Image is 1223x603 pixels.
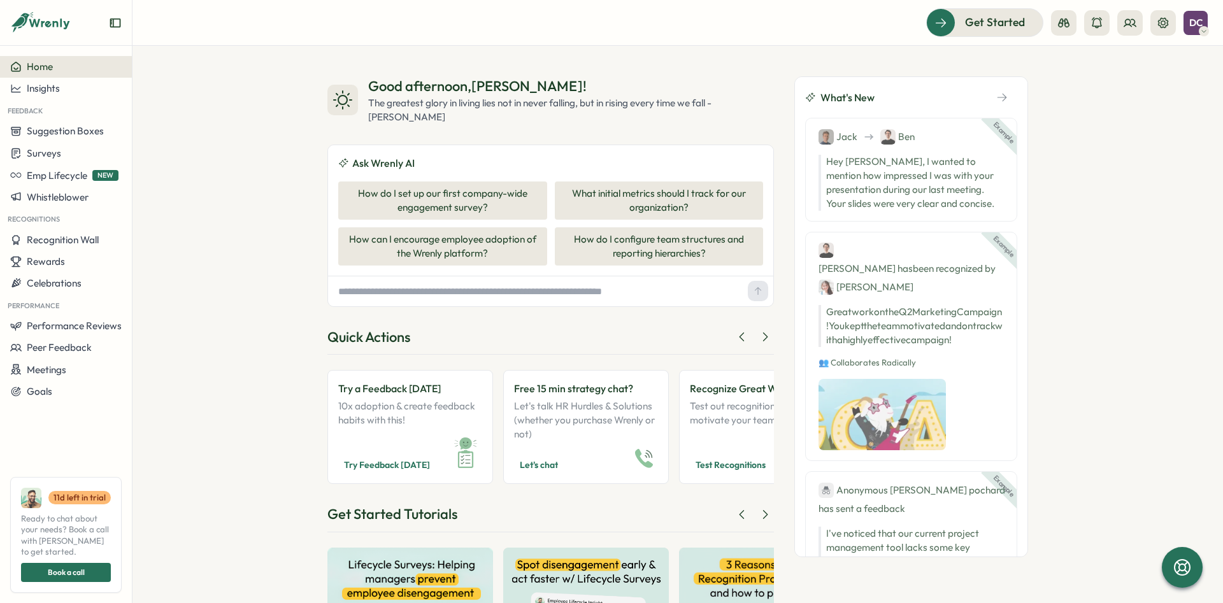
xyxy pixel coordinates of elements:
[27,364,66,376] span: Meetings
[880,129,915,145] div: Ben
[27,255,65,267] span: Rewards
[27,169,87,181] span: Emp Lifecycle
[514,399,658,441] p: Let's talk HR Hurdles & Solutions (whether you purchase Wrenly or not)
[819,155,1004,211] p: Hey [PERSON_NAME], I wanted to mention how impressed I was with your presentation during our last...
[819,305,1004,347] p: Great work on the Q2 Marketing Campaign! You kept the team motivated and on track with a highly e...
[690,381,834,397] p: Recognize Great Work!
[338,399,482,441] p: 10x adoption & create feedback habits with this!
[819,279,913,295] div: [PERSON_NAME]
[555,227,764,266] button: How do I configure team structures and reporting hierarchies?
[819,280,834,295] img: Jane
[690,399,834,441] p: Test out recognitions that motivate your team.
[338,457,436,473] button: Try Feedback [DATE]
[1189,17,1203,28] span: DC
[27,277,82,289] span: Celebrations
[27,191,89,203] span: Whistleblower
[690,457,771,473] button: Test Recognitions
[368,96,774,124] div: The greatest glory in living lies not in never falling, but in rising every time we fall - [PERSO...
[819,482,1005,498] div: Anonymous [PERSON_NAME] pochard
[27,320,122,332] span: Performance Reviews
[27,385,52,397] span: Goals
[819,243,834,258] img: Ben
[820,90,875,106] span: What's New
[819,129,834,145] img: Jack
[514,457,564,473] button: Let's chat
[1184,11,1208,35] button: DC
[352,155,415,171] span: Ask Wrenly AI
[819,379,946,450] img: Recognition Image
[338,227,547,266] button: How can I encourage employee adoption of the Wrenly platform?
[48,564,85,581] span: Book a call
[27,82,60,94] span: Insights
[48,491,111,505] a: 11d left in trial
[92,170,118,181] span: NEW
[555,181,764,220] button: What initial metrics should I track for our organization?
[338,181,547,220] button: How do I set up our first company-wide engagement survey?
[109,17,122,29] button: Expand sidebar
[926,8,1043,36] button: Get Started
[27,234,99,246] span: Recognition Wall
[819,129,857,145] div: Jack
[344,457,430,472] span: Try Feedback [DATE]
[21,513,111,558] span: Ready to chat about your needs? Book a call with [PERSON_NAME] to get started.
[27,125,104,137] span: Suggestion Boxes
[826,527,1004,583] p: I've noticed that our current project management tool lacks some key features that could make col...
[21,488,41,508] img: Ali Khan
[819,482,1004,516] div: has sent a feedback
[696,457,766,472] span: Test Recognitions
[27,341,92,353] span: Peer Feedback
[368,76,774,96] div: Good afternoon , [PERSON_NAME] !
[327,504,457,524] div: Get Started Tutorials
[819,357,1004,369] p: 👥 Collaborates Radically
[338,381,482,397] p: Try a Feedback [DATE]
[520,457,558,472] span: Let's chat
[965,14,1025,31] span: Get Started
[503,370,669,484] a: Free 15 min strategy chat?Let's talk HR Hurdles & Solutions (whether you purchase Wrenly or not)L...
[679,370,845,484] a: Recognize Great Work!Test out recognitions that motivate your team.Test Recognitions
[819,243,1004,295] div: [PERSON_NAME] has been recognized by
[27,147,61,159] span: Surveys
[880,129,896,145] img: Ben
[327,327,410,347] div: Quick Actions
[21,563,111,582] button: Book a call
[514,381,658,397] p: Free 15 min strategy chat?
[27,60,53,73] span: Home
